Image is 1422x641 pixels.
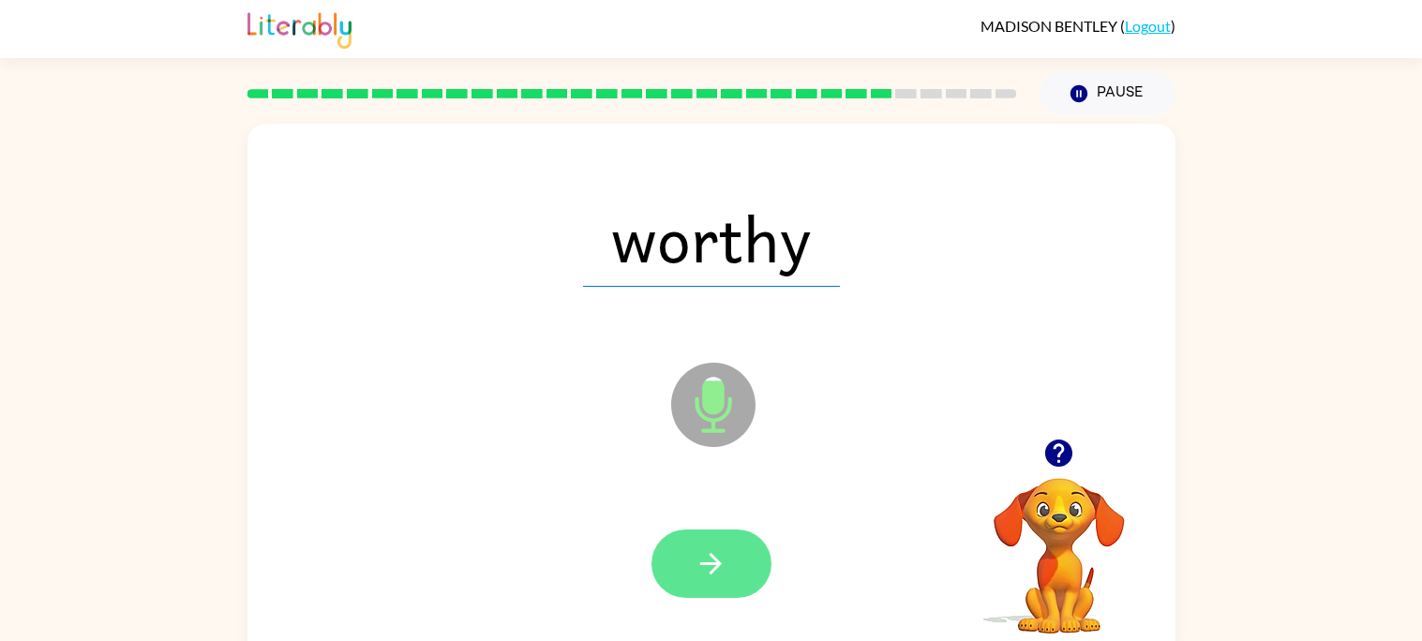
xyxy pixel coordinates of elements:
[980,17,1175,35] div: ( )
[980,17,1120,35] span: MADISON BENTLEY
[1125,17,1171,35] a: Logout
[247,7,352,49] img: Literably
[1040,72,1175,115] button: Pause
[583,189,840,287] span: worthy
[965,449,1153,636] video: Your browser must support playing .mp4 files to use Literably. Please try using another browser.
